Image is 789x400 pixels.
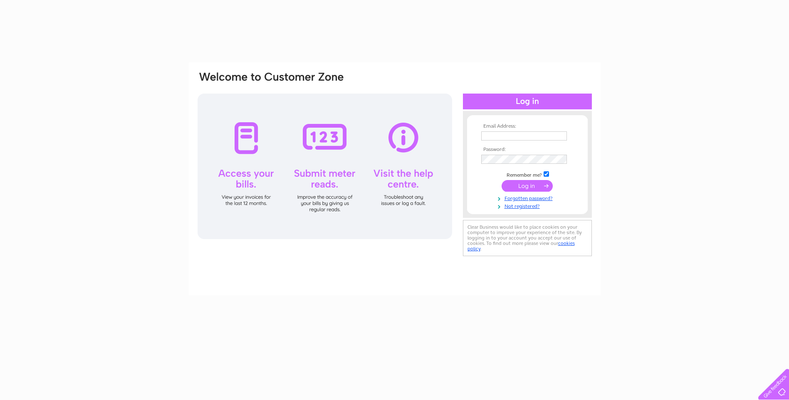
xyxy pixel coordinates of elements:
[479,170,576,178] td: Remember me?
[463,220,592,256] div: Clear Business would like to place cookies on your computer to improve your experience of the sit...
[481,202,576,210] a: Not registered?
[467,240,575,252] a: cookies policy
[479,147,576,153] th: Password:
[502,180,553,192] input: Submit
[479,123,576,129] th: Email Address:
[481,194,576,202] a: Forgotten password?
